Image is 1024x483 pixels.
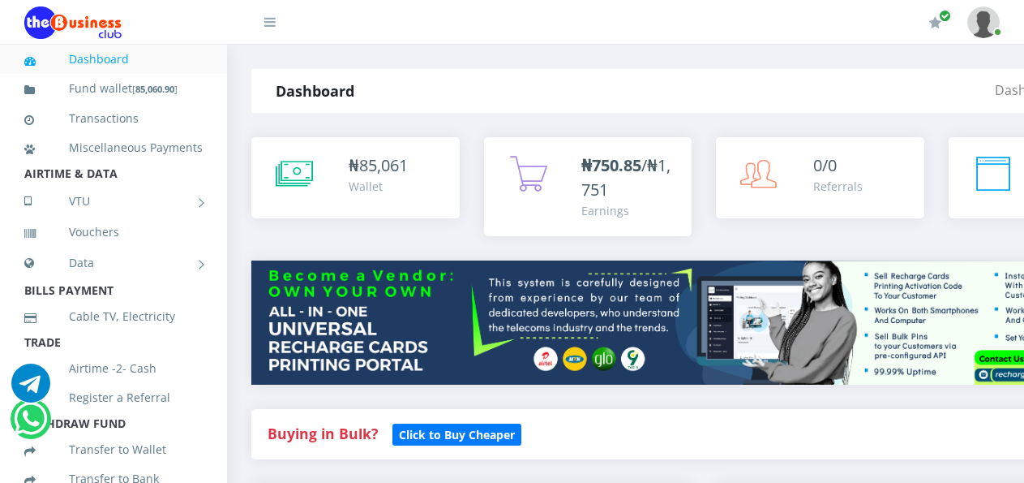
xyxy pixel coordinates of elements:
b: 85,060.90 [135,83,174,95]
a: Data [24,243,203,283]
a: Cable TV, Electricity [24,298,203,335]
a: Vouchers [24,213,203,251]
img: User [967,6,1000,38]
a: ₦85,061 Wallet [251,137,460,218]
a: 0/0 Referrals [716,137,924,218]
a: Dashboard [24,41,203,78]
div: Referrals [813,178,863,195]
div: ₦ [349,153,408,178]
b: Click to Buy Cheaper [399,427,515,442]
div: Wallet [349,178,408,195]
a: Chat for support [11,376,50,403]
span: 85,061 [359,154,408,176]
a: Airtime -2- Cash [24,350,203,387]
a: Fund wallet[85,060.90] [24,70,203,108]
a: Transactions [24,100,203,137]
a: Transfer to Wallet [24,431,203,468]
a: Miscellaneous Payments [24,129,203,166]
b: ₦750.85 [581,154,641,176]
a: Register a Referral [24,379,203,416]
a: VTU [24,181,203,222]
i: Renew/Upgrade Subscription [929,16,941,29]
a: Click to Buy Cheaper [392,424,521,443]
img: Logo [24,6,122,39]
strong: Buying in Bulk? [268,424,378,443]
small: [ ] [132,83,178,95]
span: /₦1,751 [581,154,671,201]
a: ₦750.85/₦1,751 Earnings [484,137,692,236]
strong: Dashboard [276,81,354,101]
div: Earnings [581,202,676,219]
a: Chat for support [14,412,47,438]
span: 0/0 [813,154,837,176]
span: Renew/Upgrade Subscription [939,10,951,22]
